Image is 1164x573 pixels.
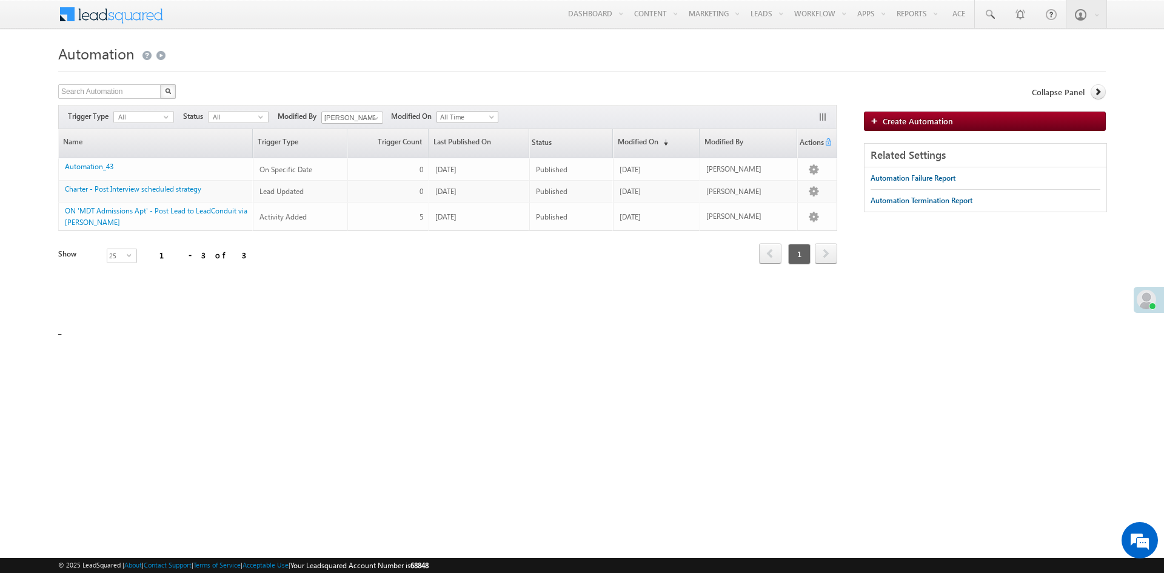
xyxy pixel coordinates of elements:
[259,187,304,196] span: Lead Updated
[183,111,208,122] span: Status
[871,195,972,206] div: Automation Termination Report
[253,129,346,158] a: Trigger Type
[871,117,883,124] img: add_icon.png
[759,243,781,264] span: prev
[614,129,699,158] a: Modified On(sorted descending)
[700,129,797,158] a: Modified By
[321,112,383,124] input: Type to Search
[258,114,268,119] span: select
[429,129,529,158] a: Last Published On
[124,561,142,569] a: About
[58,560,429,571] span: © 2025 LeadSquared | | | | |
[435,165,457,174] span: [DATE]
[536,165,567,174] span: Published
[348,129,428,158] a: Trigger Count
[164,114,173,119] span: select
[259,165,312,174] span: On Specific Date
[798,130,824,157] span: Actions
[59,129,252,158] a: Name
[871,173,955,184] div: Automation Failure Report
[871,190,972,212] a: Automation Termination Report
[435,212,457,221] span: [DATE]
[815,243,837,264] span: next
[58,44,135,63] span: Automation
[620,165,641,174] span: [DATE]
[193,561,241,569] a: Terms of Service
[165,88,171,94] img: Search
[788,244,811,264] span: 1
[420,165,423,174] span: 0
[620,187,641,196] span: [DATE]
[530,130,552,157] span: Status
[114,112,164,122] span: All
[1032,87,1085,98] span: Collapse Panel
[68,111,113,122] span: Trigger Type
[437,112,495,122] span: All Time
[278,111,321,122] span: Modified By
[367,112,382,124] a: Show All Items
[706,164,792,175] div: [PERSON_NAME]
[420,212,423,221] span: 5
[706,211,792,222] div: [PERSON_NAME]
[759,244,781,264] a: prev
[391,111,436,122] span: Modified On
[58,41,1106,344] div: _
[435,187,457,196] span: [DATE]
[706,186,792,197] div: [PERSON_NAME]
[65,206,247,227] a: ON 'MDT Admissions Apt' - Post Lead to LeadConduit via [PERSON_NAME]
[865,144,1106,167] div: Related Settings
[107,249,127,263] span: 25
[209,112,258,122] span: All
[58,249,97,260] div: Show
[65,184,201,193] a: Charter - Post Interview scheduled strategy
[242,561,289,569] a: Acceptable Use
[620,212,641,221] span: [DATE]
[871,167,955,189] a: Automation Failure Report
[290,561,429,570] span: Your Leadsquared Account Number is
[65,162,113,171] a: Automation_43
[127,252,136,258] span: select
[144,561,192,569] a: Contact Support
[159,248,246,262] div: 1 - 3 of 3
[658,138,668,147] span: (sorted descending)
[436,111,498,123] a: All Time
[259,212,307,221] span: Activity Added
[410,561,429,570] span: 68848
[815,244,837,264] a: next
[883,116,953,126] span: Create Automation
[536,212,567,221] span: Published
[420,187,423,196] span: 0
[536,187,567,196] span: Published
